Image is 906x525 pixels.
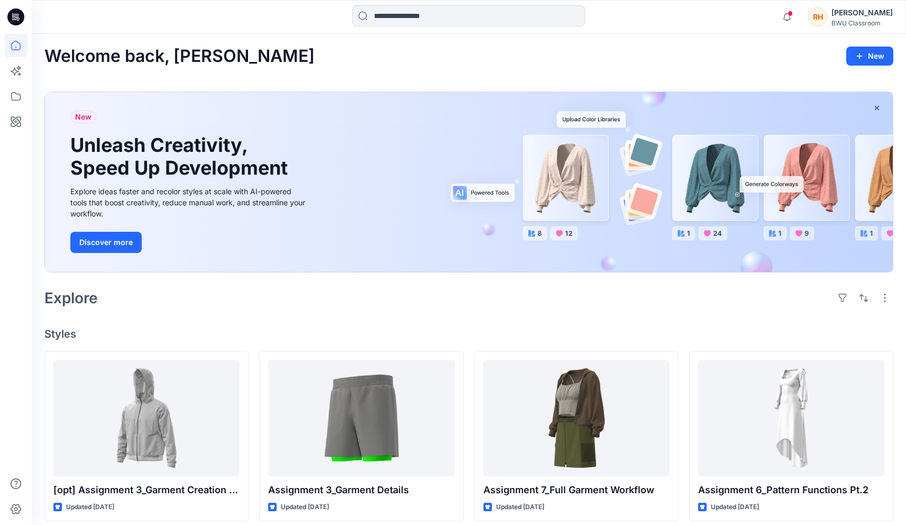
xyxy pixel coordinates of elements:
[483,360,670,476] a: Assignment 7_Full Garment Workflow
[70,134,292,179] h1: Unleash Creativity, Speed Up Development
[698,483,884,497] p: Assignment 6_Pattern Functions Pt.2
[44,289,98,306] h2: Explore
[70,232,142,253] button: Discover more
[483,483,670,497] p: Assignment 7_Full Garment Workflow
[846,47,893,66] button: New
[831,19,893,27] div: BWU Classroom
[496,502,544,513] p: Updated [DATE]
[711,502,759,513] p: Updated [DATE]
[53,360,240,476] a: [opt] Assignment 3_Garment Creation Details
[808,7,827,26] div: RH
[44,328,893,340] h4: Styles
[698,360,884,476] a: Assignment 6_Pattern Functions Pt.2
[70,186,308,219] div: Explore ideas faster and recolor styles at scale with AI-powered tools that boost creativity, red...
[66,502,114,513] p: Updated [DATE]
[268,483,454,497] p: Assignment 3_Garment Details
[281,502,329,513] p: Updated [DATE]
[268,360,454,476] a: Assignment 3_Garment Details
[75,111,91,123] span: New
[831,6,893,19] div: [PERSON_NAME]
[70,232,308,253] a: Discover more
[53,483,240,497] p: [opt] Assignment 3_Garment Creation Details
[44,47,315,66] h2: Welcome back, [PERSON_NAME]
